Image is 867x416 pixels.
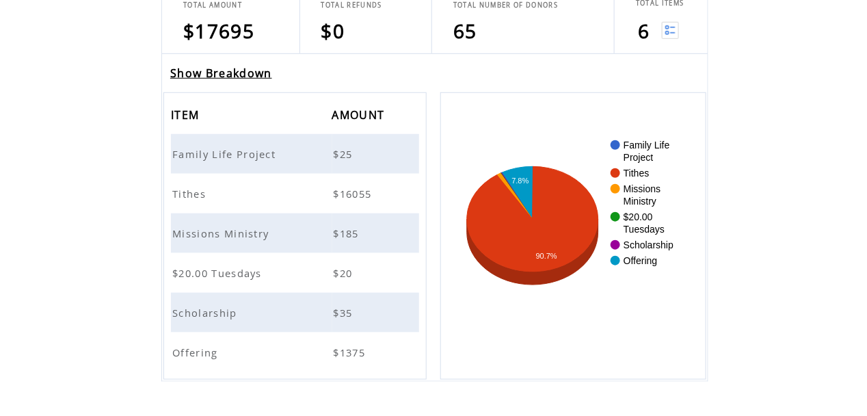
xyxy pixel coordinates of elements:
span: $16055 [334,187,375,200]
svg: A chart. [462,133,685,339]
text: Tuesdays [624,224,665,235]
a: Offering [172,346,222,358]
span: ITEM [171,104,202,129]
text: 7.8% [511,177,529,185]
text: Family Life [624,140,670,151]
span: 65 [453,18,477,44]
text: $20.00 [624,211,653,222]
a: $20.00 Tuesdays [172,266,265,278]
span: Family Life Project [172,147,279,161]
text: Project [624,152,654,163]
span: TOTAL NUMBER OF DONORS [453,1,558,10]
a: Missions Ministry [172,226,273,239]
a: Tithes [172,187,209,199]
a: Scholarship [172,306,241,318]
a: AMOUNT [332,110,388,118]
span: $20.00 Tuesdays [172,266,265,280]
span: AMOUNT [332,104,388,129]
img: View list [662,22,679,39]
span: Missions Ministry [172,226,273,240]
text: Scholarship [624,239,673,250]
span: $1375 [334,346,369,359]
span: Offering [172,346,222,359]
a: ITEM [171,110,202,118]
span: Scholarship [172,306,241,320]
span: 6 [638,18,650,44]
span: TOTAL AMOUNT [183,1,242,10]
span: $185 [334,226,362,240]
span: Tithes [172,187,209,200]
text: Missions [624,183,661,194]
span: $20 [334,266,356,280]
span: $0 [321,18,345,44]
span: $17695 [183,18,254,44]
a: Family Life Project [172,147,279,159]
text: 90.7% [536,252,557,260]
text: Offering [624,255,658,266]
text: Tithes [624,168,650,179]
span: $25 [334,147,356,161]
text: Ministry [624,196,656,207]
span: TOTAL REFUNDS [321,1,382,10]
span: $35 [334,306,356,320]
a: Show Breakdown [170,66,272,81]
